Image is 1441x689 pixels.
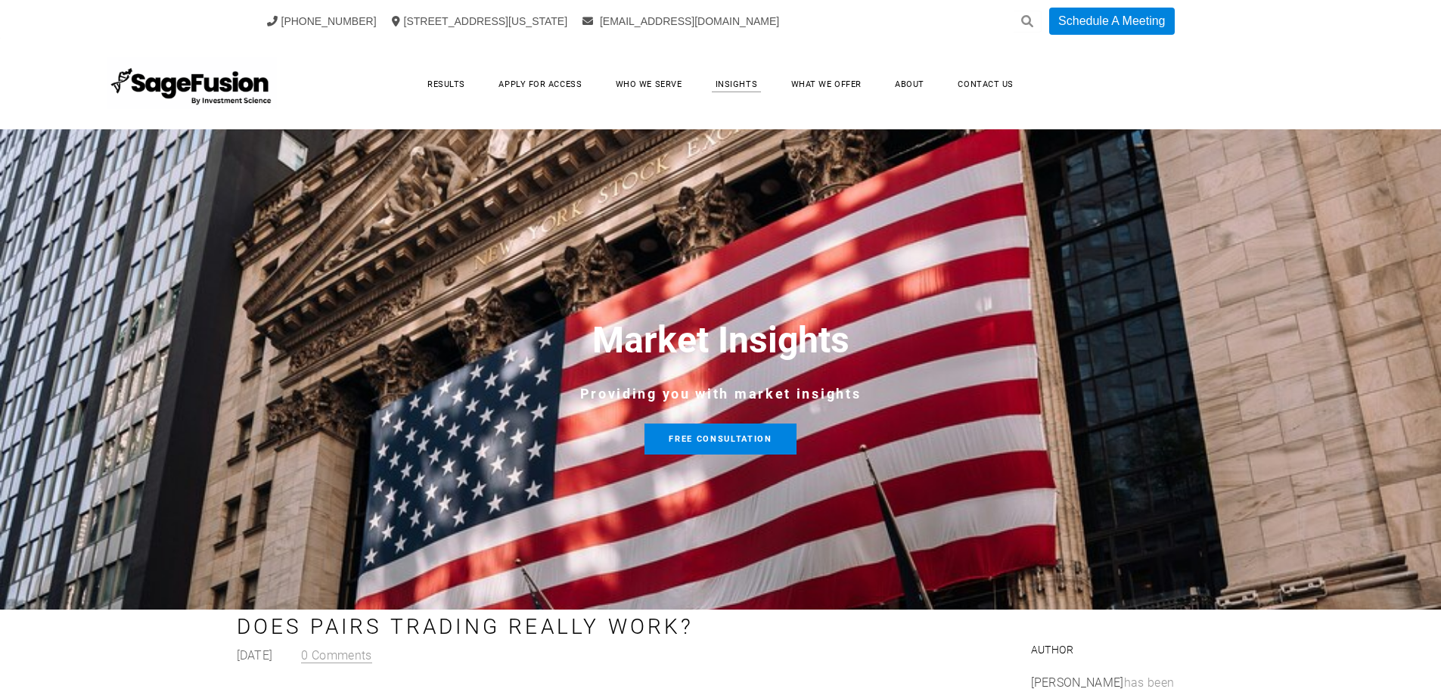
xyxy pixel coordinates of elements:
[301,648,371,663] a: 0 Comments
[1031,635,1197,665] h2: Author
[1049,8,1174,35] a: Schedule A Meeting
[237,614,694,639] a: Does Pairs Trading Really Work?
[880,73,939,96] a: About
[601,73,697,96] a: Who We Serve
[237,650,273,665] span: [DATE]
[943,73,1029,96] a: Contact Us
[582,15,779,27] a: [EMAIL_ADDRESS][DOMAIN_NAME]
[776,73,877,96] a: What We Offer
[700,73,772,96] a: Insights
[412,73,480,96] a: Results
[483,73,597,96] a: Apply for Access
[592,318,849,362] font: Market Insights
[267,15,377,27] a: [PHONE_NUMBER]
[644,424,796,455] a: free consultation
[392,15,568,27] a: [STREET_ADDRESS][US_STATE]
[107,57,277,110] img: SageFusion | Intelligent Investment Management
[580,386,862,402] span: Providing you with market insights
[669,434,772,444] span: free consultation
